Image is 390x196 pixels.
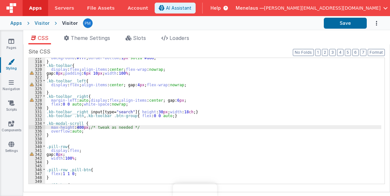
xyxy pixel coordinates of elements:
[166,5,191,11] span: AI Assistant
[133,35,146,41] span: Slots
[71,35,110,41] span: Theme Settings
[29,168,45,172] div: 346
[29,152,45,156] div: 342
[329,49,336,56] button: 3
[10,20,22,26] div: Apps
[29,164,45,168] div: 345
[29,117,45,121] div: 333
[38,35,48,41] span: CSS
[315,49,321,56] button: 1
[210,5,221,11] span: Help
[29,60,45,63] div: 318
[368,49,385,56] button: Format
[29,133,45,137] div: 337
[29,67,45,71] div: 320
[337,49,344,56] button: 4
[29,83,45,87] div: 324
[29,137,45,141] div: 338
[345,49,351,56] button: 5
[29,90,45,94] div: 326
[29,63,45,67] div: 319
[155,3,196,14] button: AI Assistant
[29,121,45,125] div: 334
[29,94,45,98] div: 327
[35,20,49,26] div: Visitor
[29,87,45,90] div: 325
[29,114,45,117] div: 332
[55,5,74,11] span: Servers
[293,49,314,56] button: No Folds
[29,160,45,164] div: 344
[29,145,45,148] div: 340
[169,35,189,41] span: Loaders
[322,49,328,56] button: 2
[29,98,45,102] div: 328
[62,20,78,26] div: Visitor
[29,5,42,11] span: Apps
[29,79,45,83] div: 323
[352,49,359,56] button: 6
[29,125,45,129] div: 335
[324,18,367,29] button: Save
[29,110,45,114] div: 331
[29,183,45,187] div: 350
[29,175,45,179] div: 348
[28,48,50,55] span: Site CSS
[29,129,45,133] div: 336
[29,71,45,75] div: 321
[29,75,45,79] div: 322
[29,106,45,110] div: 330
[29,156,45,160] div: 343
[87,5,115,11] span: File Assets
[29,148,45,152] div: 341
[367,17,380,30] button: Options
[29,102,45,106] div: 329
[264,5,381,11] span: [PERSON_NAME][EMAIL_ADDRESS][DOMAIN_NAME]
[236,5,388,11] button: Menelaus — [PERSON_NAME][EMAIL_ADDRESS][DOMAIN_NAME]
[29,141,45,145] div: 339
[236,5,264,11] span: Menelaus —
[29,172,45,175] div: 347
[360,49,366,56] button: 7
[83,19,92,28] img: a12ed5ba5769bda9d2665f51d2850528
[29,179,45,183] div: 349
